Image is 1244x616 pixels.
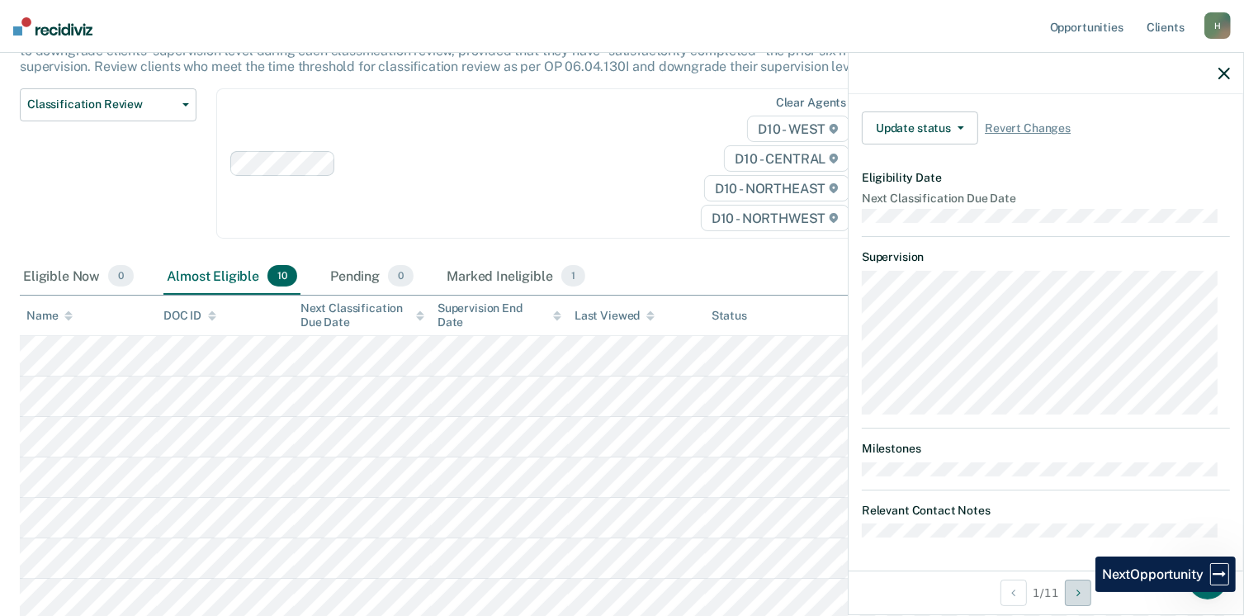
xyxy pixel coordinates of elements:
div: DOC ID [163,309,216,323]
div: Marked Ineligible [443,258,589,295]
div: Next Classification Due Date [300,301,424,329]
dt: Next Classification Due Date [862,192,1230,206]
img: Recidiviz [13,17,92,36]
button: Update status [862,111,978,145]
span: 1 [561,265,585,287]
div: Name [26,309,73,323]
button: Next Opportunity [1065,580,1091,606]
span: Revert Changes [985,121,1071,135]
dt: Supervision [862,250,1230,264]
span: D10 - NORTHWEST [701,205,849,231]
span: 0 [388,265,414,287]
span: 10 [267,265,297,287]
div: Status [712,309,747,323]
div: Clear agents [776,96,846,110]
dt: Relevant Contact Notes [862,504,1230,518]
div: 1 / 11 [849,571,1243,614]
span: D10 - WEST [747,116,849,142]
span: D10 - CENTRAL [724,145,849,172]
div: Last Viewed [575,309,655,323]
span: 0 [108,265,134,287]
div: Pending [327,258,417,295]
span: D10 - NORTHEAST [704,175,849,201]
div: Supervision End Date [438,301,561,329]
button: Previous Opportunity [1000,580,1027,606]
iframe: Intercom live chat [1188,560,1227,599]
dt: Eligibility Date [862,171,1230,185]
div: Almost Eligible [163,258,300,295]
dt: Milestones [862,442,1230,456]
div: Eligible Now [20,258,137,295]
div: H [1204,12,1231,39]
span: Classification Review [27,97,176,111]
